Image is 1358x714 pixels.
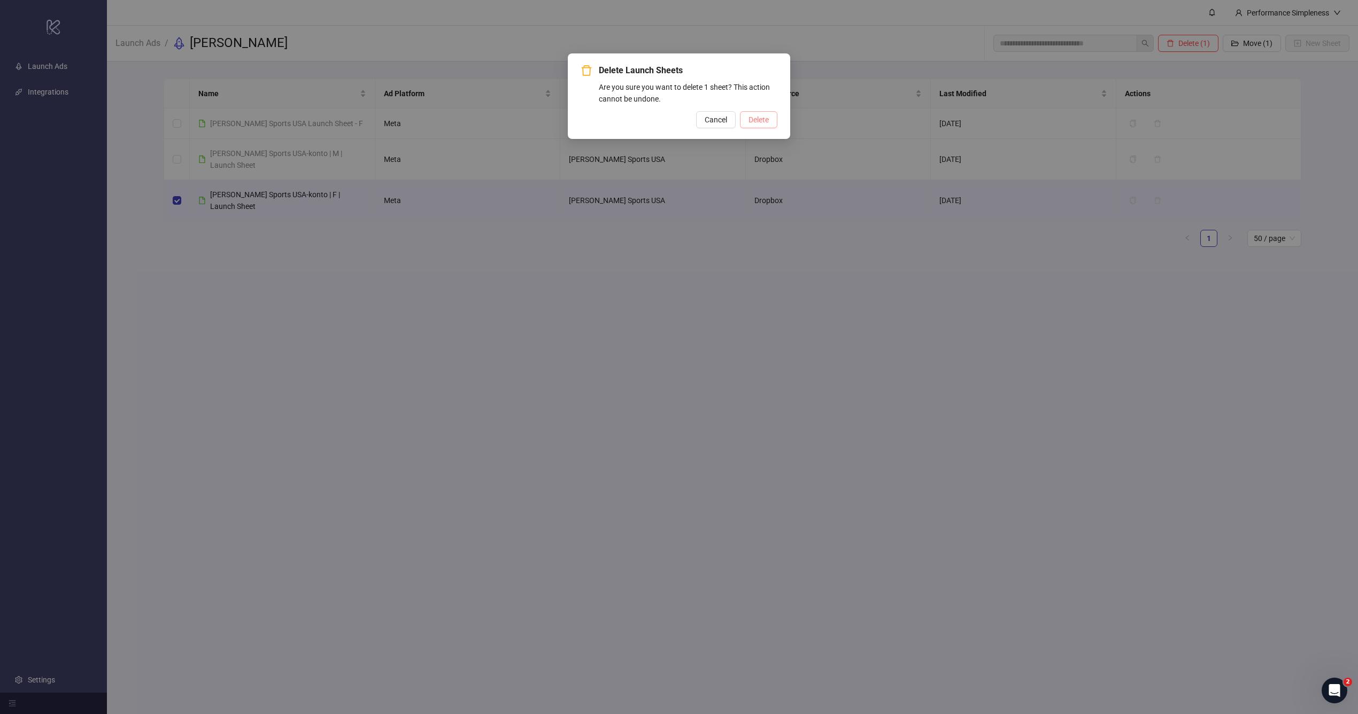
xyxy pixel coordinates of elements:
[740,111,777,128] button: Delete
[749,115,769,124] span: Delete
[581,65,592,76] span: delete
[1322,678,1347,703] iframe: Intercom live chat
[705,115,727,124] span: Cancel
[599,81,777,105] div: Are you sure you want to delete 1 sheet? This action cannot be undone.
[696,111,736,128] button: Cancel
[1344,678,1352,686] span: 2
[599,64,777,77] span: Delete Launch Sheets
